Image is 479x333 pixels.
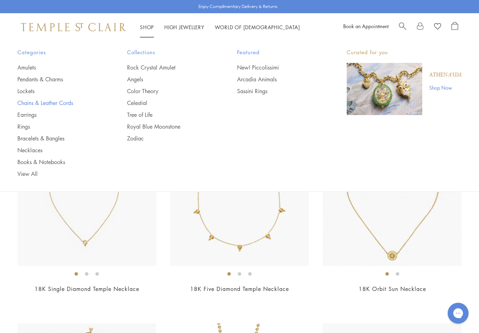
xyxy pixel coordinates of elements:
a: Celestial [127,99,209,107]
a: New! Piccolissimi [237,64,319,71]
a: Pendants & Charms [17,75,99,83]
a: Athenæum [429,71,462,79]
span: Collections [127,48,209,57]
p: Enjoy Complimentary Delivery & Returns [198,3,277,10]
a: Royal Blue Moonstone [127,123,209,130]
a: Zodiac [127,135,209,142]
a: Book an Appointment [343,23,388,30]
a: Chains & Leather Cords [17,99,99,107]
a: ShopShop [140,24,154,31]
a: Sassini Rings [237,87,319,95]
a: 18K Orbit Sun Necklace [359,285,426,293]
a: Rock Crystal Amulet [127,64,209,71]
a: Earrings [17,111,99,119]
a: Tree of Life [127,111,209,119]
span: Categories [17,48,99,57]
a: Color Theory [127,87,209,95]
a: World of [DEMOGRAPHIC_DATA]World of [DEMOGRAPHIC_DATA] [215,24,300,31]
a: Open Shopping Bag [451,22,458,32]
a: 18K Five Diamond Temple Necklace [190,285,289,293]
img: Temple St. Clair [21,23,126,31]
a: Books & Notebooks [17,158,99,166]
a: 18K Single Diamond Temple Necklace [34,285,139,293]
a: High JewelleryHigh Jewellery [164,24,204,31]
img: 18K Orbit Sun Necklace [323,128,462,266]
a: Necklaces [17,146,99,154]
img: 18K Single Diamond Temple Necklace [17,128,156,266]
a: View All [17,170,99,178]
a: Angels [127,75,209,83]
nav: Main navigation [140,23,300,32]
a: Shop Now [429,84,462,91]
iframe: Gorgias live chat messenger [444,300,472,326]
a: Rings [17,123,99,130]
a: Bracelets & Bangles [17,135,99,142]
a: Lockets [17,87,99,95]
a: View Wishlist [434,22,441,32]
a: Search [399,22,406,32]
a: Amulets [17,64,99,71]
span: Featured [237,48,319,57]
img: 18K Five Diamond Temple Necklace [170,128,309,266]
a: Arcadia Animals [237,75,319,83]
p: Curated for you [347,48,462,57]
